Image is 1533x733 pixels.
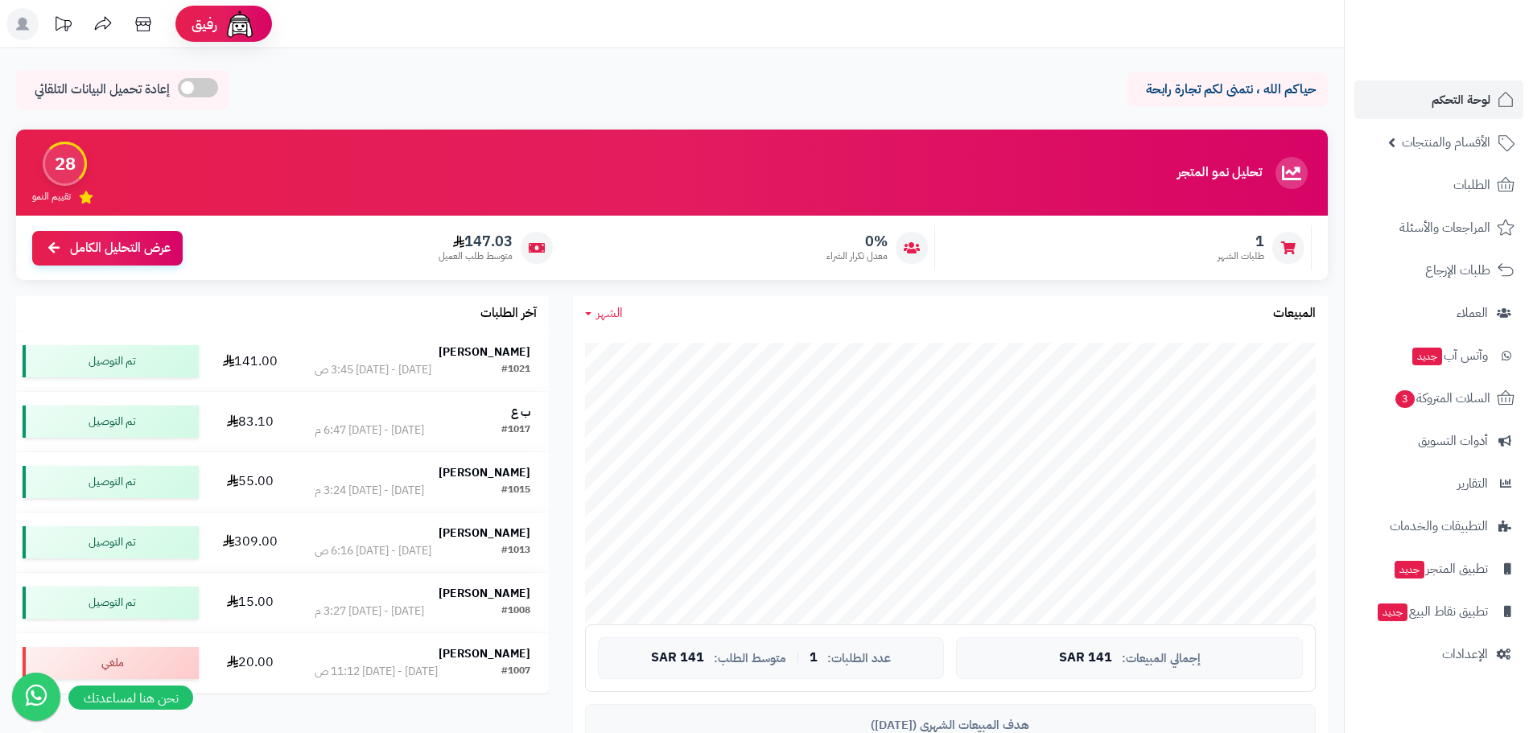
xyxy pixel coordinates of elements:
a: تحديثات المنصة [43,8,83,44]
div: تم التوصيل [23,406,199,438]
span: التطبيقات والخدمات [1390,515,1488,537]
span: وآتس آب [1411,344,1488,367]
div: [DATE] - [DATE] 3:45 ص [315,362,431,378]
span: 3 [1395,390,1415,408]
span: 1 [810,651,818,665]
a: العملاء [1354,294,1523,332]
span: الطلبات [1453,174,1490,196]
span: 141 SAR [651,651,704,665]
td: 83.10 [205,392,295,451]
span: الأقسام والمنتجات [1402,131,1490,154]
span: عدد الطلبات: [827,652,891,665]
a: الشهر [585,304,623,323]
div: تم التوصيل [23,526,199,558]
h3: تحليل نمو المتجر [1177,166,1262,180]
td: 15.00 [205,573,295,632]
span: جديد [1395,561,1424,579]
div: [DATE] - [DATE] 6:47 م [315,422,424,439]
span: طلبات الشهر [1218,249,1264,263]
img: ai-face.png [224,8,256,40]
p: حياكم الله ، نتمنى لكم تجارة رابحة [1139,80,1316,99]
span: الشهر [596,303,623,323]
div: #1007 [501,664,530,680]
span: معدل تكرار الشراء [826,249,888,263]
strong: [PERSON_NAME] [439,344,530,360]
div: [DATE] - [DATE] 3:24 م [315,483,424,499]
h3: آخر الطلبات [480,307,537,321]
td: 55.00 [205,452,295,512]
div: [DATE] - [DATE] 11:12 ص [315,664,438,680]
a: التقارير [1354,464,1523,503]
span: التقارير [1457,472,1488,495]
span: العملاء [1457,302,1488,324]
div: #1013 [501,543,530,559]
a: المراجعات والأسئلة [1354,208,1523,247]
span: 141 SAR [1059,651,1112,665]
span: تطبيق نقاط البيع [1376,600,1488,623]
span: إعادة تحميل البيانات التلقائي [35,80,170,99]
div: تم التوصيل [23,587,199,619]
strong: [PERSON_NAME] [439,464,530,481]
span: الإعدادات [1442,643,1488,665]
a: تطبيق المتجرجديد [1354,550,1523,588]
div: [DATE] - [DATE] 6:16 ص [315,543,431,559]
span: السلات المتروكة [1394,387,1490,410]
div: ملغي [23,647,199,679]
td: 141.00 [205,331,295,391]
a: أدوات التسويق [1354,422,1523,460]
div: [DATE] - [DATE] 3:27 م [315,603,424,620]
strong: ب ع [511,404,530,421]
a: السلات المتروكة3 [1354,379,1523,418]
strong: [PERSON_NAME] [439,645,530,662]
a: الإعدادات [1354,635,1523,673]
span: | [796,652,800,664]
div: تم التوصيل [23,466,199,498]
span: متوسط الطلب: [714,652,786,665]
td: 309.00 [205,513,295,572]
span: جديد [1412,348,1442,365]
span: 1 [1218,233,1264,250]
span: رفيق [192,14,217,34]
span: لوحة التحكم [1432,89,1490,111]
strong: [PERSON_NAME] [439,585,530,602]
a: لوحة التحكم [1354,80,1523,119]
span: المراجعات والأسئلة [1399,216,1490,239]
strong: [PERSON_NAME] [439,525,530,542]
span: إجمالي المبيعات: [1122,652,1201,665]
div: #1008 [501,603,530,620]
h3: المبيعات [1273,307,1316,321]
span: 0% [826,233,888,250]
div: #1021 [501,362,530,378]
span: متوسط طلب العميل [439,249,513,263]
span: أدوات التسويق [1418,430,1488,452]
span: تقييم النمو [32,190,71,204]
div: #1015 [501,483,530,499]
a: تطبيق نقاط البيعجديد [1354,592,1523,631]
span: طلبات الإرجاع [1425,259,1490,282]
a: عرض التحليل الكامل [32,231,183,266]
span: 147.03 [439,233,513,250]
span: جديد [1378,603,1407,621]
a: التطبيقات والخدمات [1354,507,1523,546]
a: وآتس آبجديد [1354,336,1523,375]
a: طلبات الإرجاع [1354,251,1523,290]
div: تم التوصيل [23,345,199,377]
td: 20.00 [205,633,295,693]
span: تطبيق المتجر [1393,558,1488,580]
a: الطلبات [1354,166,1523,204]
span: عرض التحليل الكامل [70,239,171,257]
div: #1017 [501,422,530,439]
